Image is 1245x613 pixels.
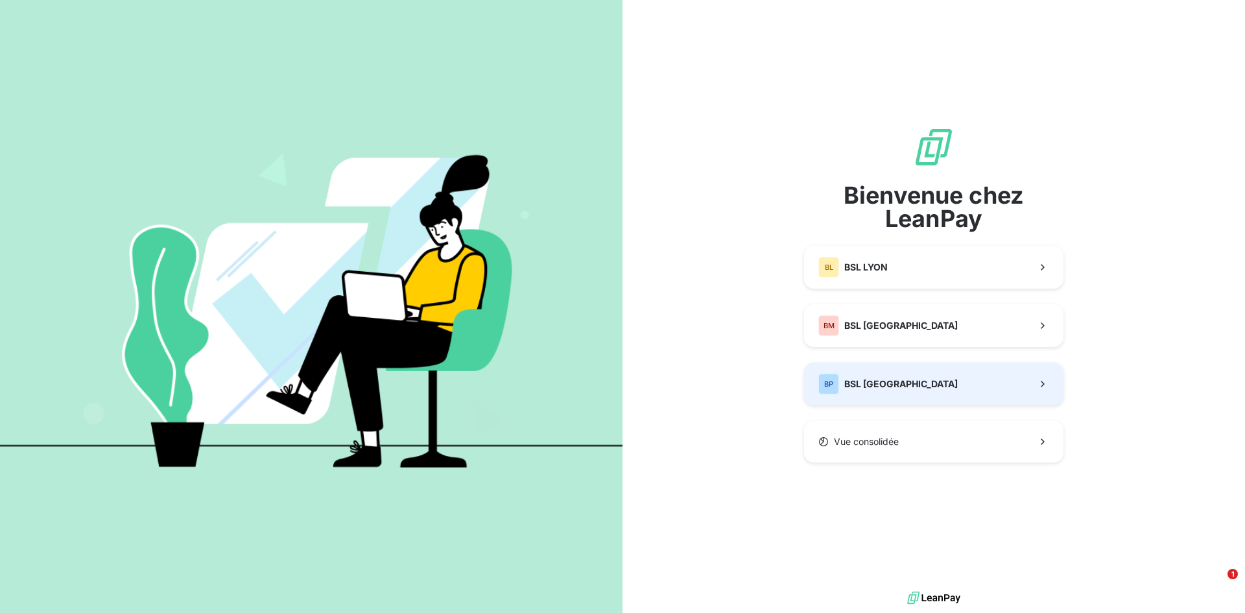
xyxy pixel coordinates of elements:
[907,588,960,608] img: logo
[804,304,1063,347] button: BMBSL [GEOGRAPHIC_DATA]
[1201,569,1232,600] iframe: Intercom live chat
[913,126,954,168] img: logo sigle
[818,374,839,394] div: BP
[818,257,839,278] div: BL
[1227,569,1238,579] span: 1
[804,246,1063,289] button: BLBSL LYON
[844,261,888,274] span: BSL LYON
[818,315,839,336] div: BM
[804,363,1063,405] button: BPBSL [GEOGRAPHIC_DATA]
[804,184,1063,230] span: Bienvenue chez LeanPay
[844,319,958,332] span: BSL [GEOGRAPHIC_DATA]
[844,378,958,391] span: BSL [GEOGRAPHIC_DATA]
[804,421,1063,463] button: Vue consolidée
[834,435,899,448] span: Vue consolidée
